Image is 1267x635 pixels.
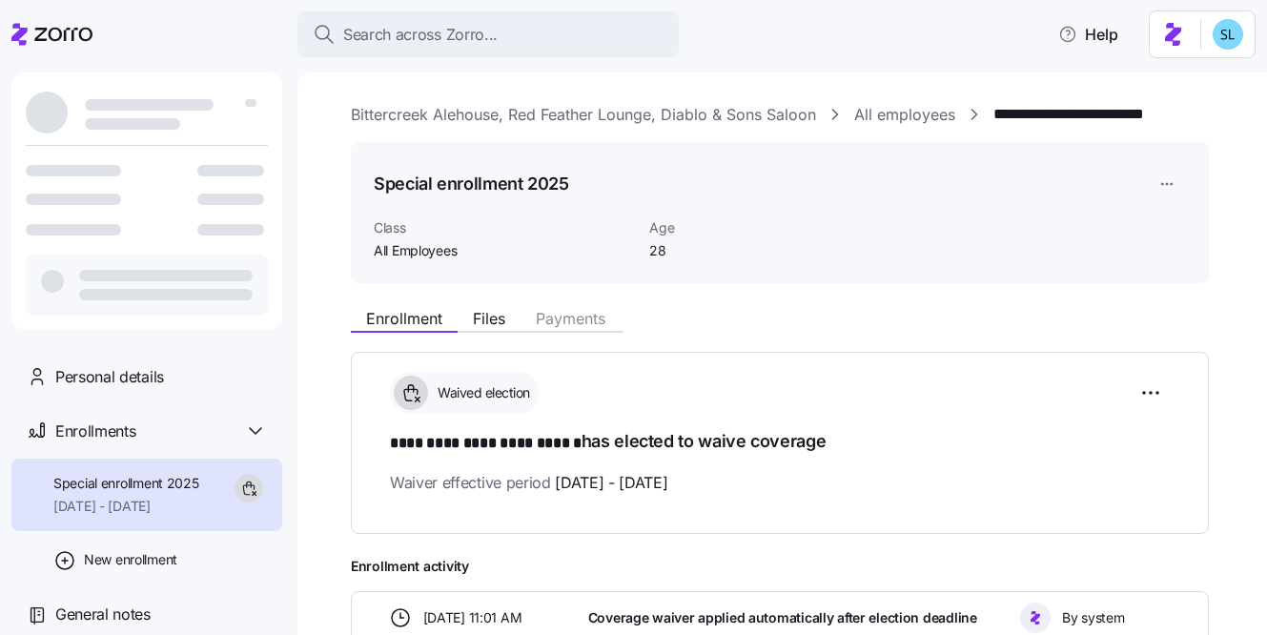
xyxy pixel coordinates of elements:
h1: has elected to waive coverage [390,429,1170,456]
span: Enrollments [55,420,135,443]
a: All employees [854,103,955,127]
span: Class [374,218,634,237]
span: Age [649,218,841,237]
span: Files [473,311,505,326]
span: Special enrollment 2025 [53,474,199,493]
span: Payments [536,311,605,326]
span: Coverage waiver applied automatically after election deadline [588,608,977,627]
span: By system [1062,608,1124,627]
span: Waived election [432,383,530,402]
h1: Special enrollment 2025 [374,172,569,195]
span: [DATE] 11:01 AM [423,608,522,627]
span: Search across Zorro... [343,23,498,47]
span: Help [1058,23,1118,46]
span: General notes [55,603,151,626]
span: Waiver effective period [390,471,668,495]
span: Personal details [55,365,164,389]
span: 28 [649,241,841,260]
button: Help [1043,15,1134,53]
a: Bittercreek Alehouse, Red Feather Lounge, Diablo & Sons Saloon [351,103,816,127]
span: New enrollment [84,550,177,569]
span: [DATE] - [DATE] [53,497,199,516]
span: Enrollment activity [351,557,1209,576]
img: 7c620d928e46699fcfb78cede4daf1d1 [1213,19,1243,50]
button: Search across Zorro... [297,11,679,57]
span: [DATE] - [DATE] [555,471,667,495]
span: All Employees [374,241,634,260]
span: Enrollment [366,311,442,326]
